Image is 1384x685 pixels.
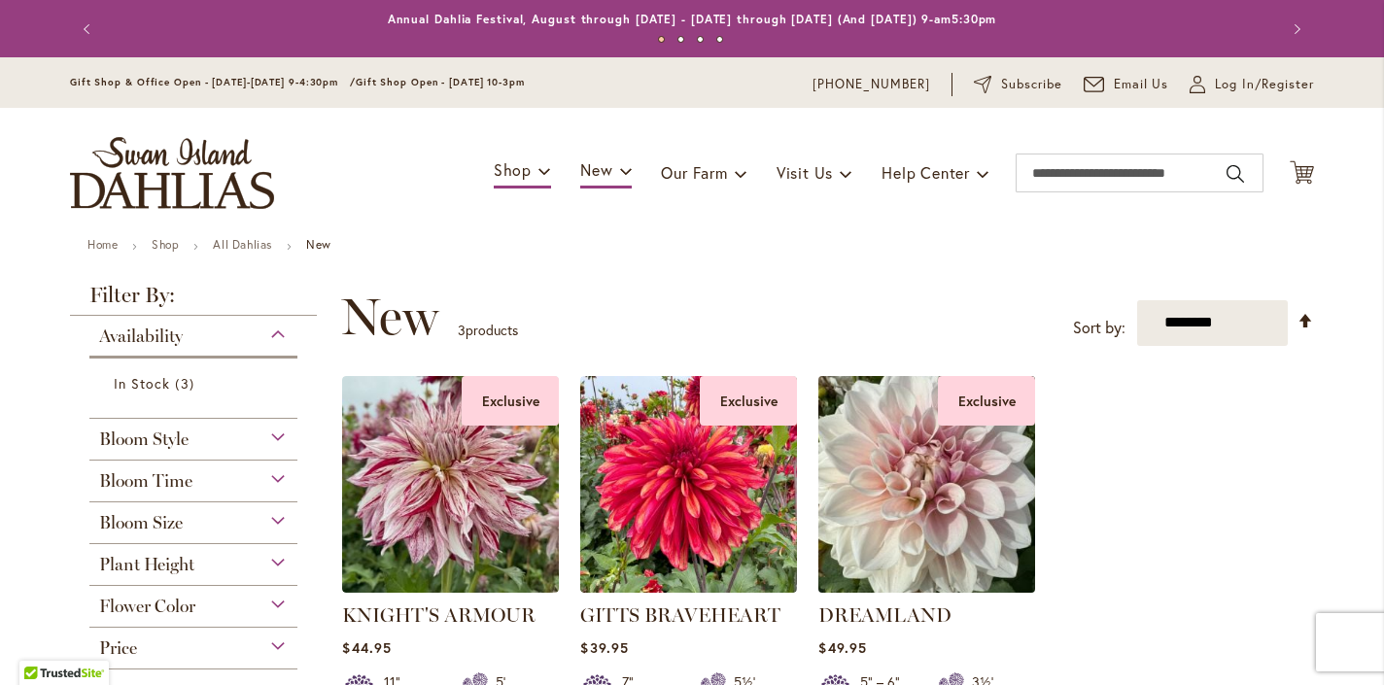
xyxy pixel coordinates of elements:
a: GITTS BRAVEHEART Exclusive [580,578,797,597]
span: Price [99,637,137,659]
p: products [458,315,518,346]
span: 3 [175,373,198,394]
button: 4 of 4 [716,36,723,43]
iframe: Launch Accessibility Center [15,616,69,670]
div: Exclusive [700,376,797,426]
button: 2 of 4 [677,36,684,43]
img: GITTS BRAVEHEART [580,376,797,593]
span: Gift Shop Open - [DATE] 10-3pm [356,76,525,88]
button: Previous [70,10,109,49]
a: KNIGHT'S ARMOUR [342,603,536,627]
span: Our Farm [661,162,727,183]
span: New [341,288,438,346]
span: Subscribe [1001,75,1062,94]
span: Help Center [882,162,970,183]
span: Availability [99,325,183,347]
span: Bloom Style [99,428,189,450]
span: $39.95 [580,638,628,657]
span: Email Us [1114,75,1169,94]
span: Log In/Register [1215,75,1314,94]
a: KNIGHTS ARMOUR Exclusive [342,578,559,597]
span: Bloom Time [99,470,192,492]
a: Subscribe [974,75,1062,94]
div: Exclusive [462,376,559,426]
img: KNIGHTS ARMOUR [342,376,559,593]
a: GITTS BRAVEHEART [580,603,780,627]
span: Bloom Size [99,512,183,533]
a: In Stock 3 [114,373,278,394]
button: 3 of 4 [697,36,704,43]
a: Shop [152,237,179,252]
span: $49.95 [818,638,866,657]
div: Exclusive [938,376,1035,426]
a: store logo [70,137,274,209]
a: DREAMLAND Exclusive [818,578,1035,597]
span: Visit Us [777,162,833,183]
a: Home [87,237,118,252]
span: 3 [458,321,466,339]
span: Flower Color [99,596,195,617]
span: Gift Shop & Office Open - [DATE]-[DATE] 9-4:30pm / [70,76,356,88]
span: $44.95 [342,638,391,657]
strong: Filter By: [70,285,317,316]
a: DREAMLAND [818,603,951,627]
button: 1 of 4 [658,36,665,43]
a: Log In/Register [1190,75,1314,94]
a: Email Us [1084,75,1169,94]
a: All Dahlias [213,237,272,252]
a: [PHONE_NUMBER] [813,75,930,94]
span: In Stock [114,374,170,393]
img: DREAMLAND [813,370,1041,598]
label: Sort by: [1073,310,1125,346]
strong: New [306,237,331,252]
a: Annual Dahlia Festival, August through [DATE] - [DATE] through [DATE] (And [DATE]) 9-am5:30pm [388,12,997,26]
span: Plant Height [99,554,194,575]
span: New [580,159,612,180]
span: Shop [494,159,532,180]
button: Next [1275,10,1314,49]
